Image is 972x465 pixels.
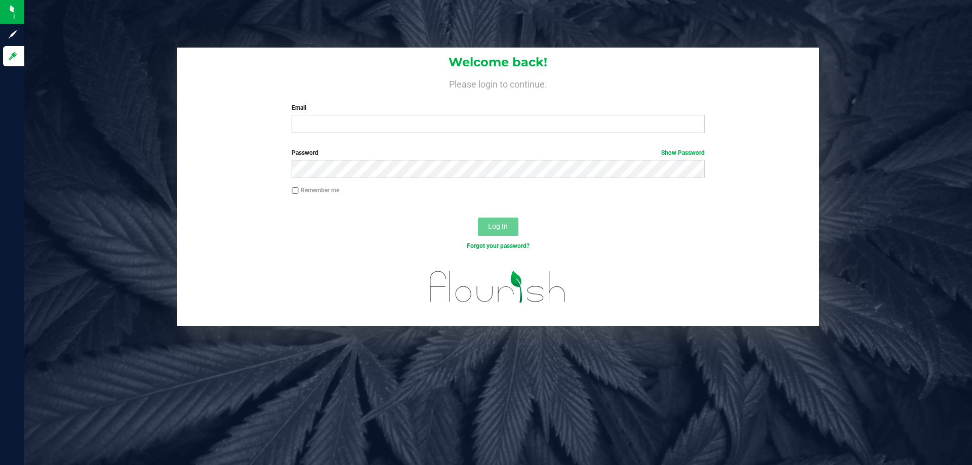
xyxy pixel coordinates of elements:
[8,29,18,39] inline-svg: Sign up
[478,218,518,236] button: Log In
[661,149,705,156] a: Show Password
[177,56,819,69] h1: Welcome back!
[8,51,18,61] inline-svg: Log in
[488,222,508,230] span: Log In
[418,261,578,313] img: flourish_logo.svg
[292,103,704,112] label: Email
[177,77,819,89] h4: Please login to continue.
[292,186,339,195] label: Remember me
[467,242,530,249] a: Forgot your password?
[292,187,299,194] input: Remember me
[292,149,318,156] span: Password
